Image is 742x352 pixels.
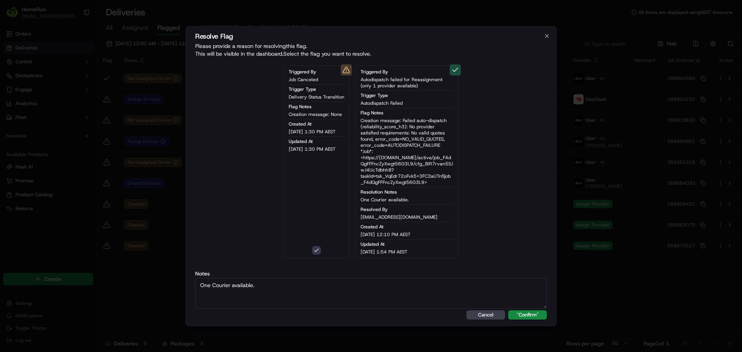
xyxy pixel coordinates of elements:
[195,42,547,58] p: Please provide a reason for resolving this flag . This will be visible in the dashboard. Select t...
[361,249,407,255] span: [DATE] 1:54 PM AEST
[361,206,388,213] span: Resolved By
[361,241,385,247] span: Updated At
[195,278,547,309] textarea: One Courier available.
[289,129,335,135] span: [DATE] 1:30 PM AEST
[361,231,410,238] span: [DATE] 12:10 PM AEST
[361,77,453,89] span: Autodispatch failed for Reassignment (only 1 provider available)
[508,310,547,320] button: "Confirm"
[361,117,453,185] span: Creation message: Failed auto-dispatch (reliability_score_h3): No provider satisfied requirements...
[289,111,342,117] span: Creation message: None
[289,138,313,145] span: Updated At
[361,214,437,220] span: [EMAIL_ADDRESS][DOMAIN_NAME]
[195,271,547,276] label: Notes
[361,224,383,230] span: Created At
[195,33,547,40] h2: Resolve Flag
[361,69,388,75] span: Triggered By
[289,121,311,127] span: Created At
[289,77,318,83] span: Job Canceled
[361,110,383,116] span: Flag Notes
[289,86,316,92] span: Trigger Type
[361,100,403,106] span: Autodispatch Failed
[289,69,316,75] span: Triggered By
[361,197,409,203] span: One Courier available.
[361,189,397,195] span: Resolution Notes
[466,310,505,320] button: Cancel
[289,94,344,100] span: Delivery Status Transition
[289,146,335,152] span: [DATE] 1:30 PM AEST
[289,104,311,110] span: Flag Notes
[361,92,388,99] span: Trigger Type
